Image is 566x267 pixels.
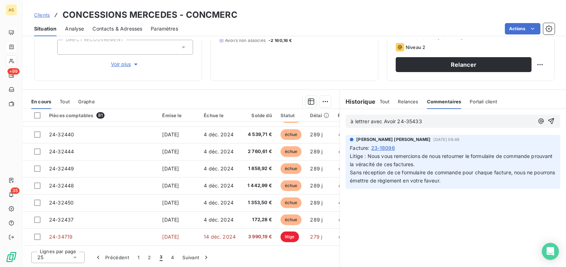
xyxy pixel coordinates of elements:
[162,113,195,118] div: Émise le
[281,129,302,140] span: échue
[92,25,142,32] span: Contacts & Adresses
[6,251,17,263] img: Logo LeanPay
[34,12,50,18] span: Clients
[245,113,272,118] div: Solde dû
[281,231,299,242] span: litige
[6,70,17,81] a: +99
[6,4,17,16] div: AS
[268,37,292,44] span: -2 160,16 €
[144,250,155,265] button: 2
[281,146,302,157] span: échue
[338,217,353,223] span: +259 j
[133,250,144,265] button: 1
[162,217,179,223] span: [DATE]
[49,217,74,223] span: 24-32437
[49,112,154,119] div: Pièces comptables
[204,234,236,240] span: 14 déc. 2024
[11,187,20,194] span: 35
[60,99,70,104] span: Tout
[225,37,266,44] span: Avoirs non associés
[96,112,105,119] span: 81
[406,44,425,50] span: Niveau 2
[34,11,50,18] a: Clients
[78,99,95,104] span: Graphe
[204,200,234,206] span: 4 déc. 2024
[7,68,20,75] span: +99
[204,113,237,118] div: Échue le
[155,250,167,265] button: 3
[350,144,369,152] span: Facture :
[204,182,234,189] span: 4 déc. 2024
[281,214,302,225] span: échue
[371,144,395,152] span: 23-18096
[34,25,57,32] span: Situation
[427,99,461,104] span: Commentaires
[49,131,74,137] span: 24-32440
[310,131,322,137] span: 289 j
[470,99,497,104] span: Portail client
[49,148,74,154] span: 24-32444
[151,25,178,32] span: Paramètres
[338,148,353,154] span: +259 j
[433,137,459,142] span: [DATE] 09:49
[281,197,302,208] span: échue
[178,250,214,265] button: Suivant
[162,182,179,189] span: [DATE]
[31,99,51,104] span: En cours
[338,200,353,206] span: +259 j
[204,148,234,154] span: 4 déc. 2024
[162,165,179,171] span: [DATE]
[167,250,178,265] button: 4
[351,118,422,124] span: à lettrer avec Avoir 24-35433
[245,182,272,189] span: 1 442,99 €
[49,234,73,240] span: 24-34719
[160,254,162,261] span: 3
[245,131,272,138] span: 4 539,71 €
[310,200,322,206] span: 289 j
[162,131,179,137] span: [DATE]
[310,148,322,154] span: 289 j
[338,113,361,118] div: Retard
[63,9,237,21] h3: CONCESSIONS MERCEDES - CONCMERC
[281,180,302,191] span: échue
[310,234,322,240] span: 279 j
[37,254,43,261] span: 25
[338,131,353,137] span: +259 j
[49,165,74,171] span: 24-32449
[380,99,390,104] span: Tout
[245,233,272,240] span: 3 990,19 €
[505,23,540,34] button: Actions
[338,234,353,240] span: +249 j
[398,99,418,104] span: Relances
[338,182,353,189] span: +259 j
[281,163,302,174] span: échue
[162,234,179,240] span: [DATE]
[63,44,69,50] input: Ajouter une valeur
[49,182,74,189] span: 24-32448
[204,217,234,223] span: 4 déc. 2024
[310,182,322,189] span: 289 j
[162,148,179,154] span: [DATE]
[281,113,302,118] div: Statut
[245,199,272,206] span: 1 353,50 €
[90,250,133,265] button: Précédent
[350,153,556,184] span: Litige : Nous vous remercions de nous retourner le formulaire de commande prouvant la véracité de...
[245,148,272,155] span: 2 760,61 €
[338,165,353,171] span: +259 j
[245,165,272,172] span: 1 858,92 €
[310,113,329,118] div: Délai
[204,165,234,171] span: 4 déc. 2024
[542,243,559,260] div: Open Intercom Messenger
[204,131,234,137] span: 4 déc. 2024
[356,136,431,143] span: [PERSON_NAME] [PERSON_NAME]
[310,217,322,223] span: 289 j
[245,216,272,223] span: 172,28 €
[310,165,322,171] span: 289 j
[396,57,532,72] button: Relancer
[49,200,74,206] span: 24-32450
[111,61,139,68] span: Voir plus
[57,60,193,68] button: Voir plus
[162,200,179,206] span: [DATE]
[340,97,375,106] h6: Historique
[65,25,84,32] span: Analyse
